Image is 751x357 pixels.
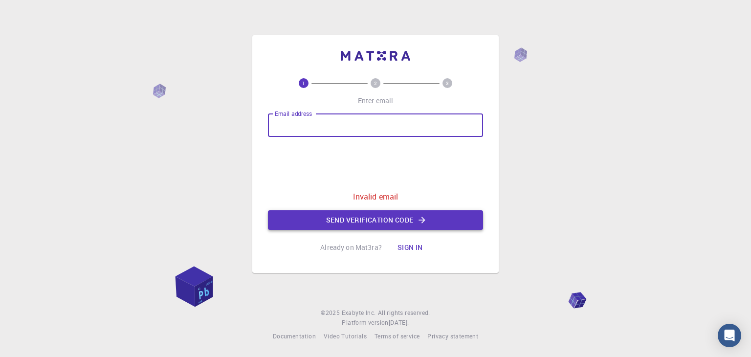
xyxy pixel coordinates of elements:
a: Exabyte Inc. [342,308,376,318]
p: Invalid email [353,191,398,202]
span: All rights reserved. [378,308,430,318]
button: Send verification code [268,210,483,230]
a: [DATE]. [389,318,409,328]
span: [DATE] . [389,318,409,326]
span: Exabyte Inc. [342,309,376,316]
label: Email address [275,110,312,118]
span: Documentation [273,332,316,340]
iframe: reCAPTCHA [301,145,450,183]
a: Privacy statement [427,332,478,341]
p: Already on Mat3ra? [320,243,382,252]
div: Open Intercom Messenger [718,324,741,347]
span: Video Tutorials [324,332,367,340]
a: Documentation [273,332,316,341]
span: © 2025 [321,308,341,318]
text: 1 [302,80,305,87]
p: Enter email [358,96,394,106]
span: Platform version [342,318,388,328]
text: 3 [446,80,449,87]
span: Terms of service [375,332,420,340]
text: 2 [374,80,377,87]
button: Sign in [390,238,431,257]
a: Terms of service [375,332,420,341]
span: Privacy statement [427,332,478,340]
a: Video Tutorials [324,332,367,341]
